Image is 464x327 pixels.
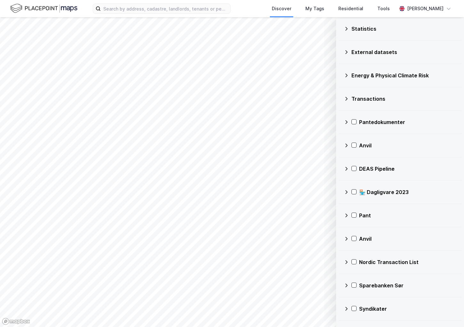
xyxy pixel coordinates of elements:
[351,25,456,33] div: Statistics
[359,165,456,173] div: DEAS Pipeline
[407,5,444,12] div: [PERSON_NAME]
[351,95,456,103] div: Transactions
[359,235,456,243] div: Anvil
[272,5,291,12] div: Discover
[359,118,456,126] div: Pantedokumenter
[359,305,456,313] div: Syndikater
[305,5,324,12] div: My Tags
[359,188,456,196] div: 🏪 Dagligvare 2023
[359,212,456,219] div: Pant
[2,318,30,325] a: Mapbox homepage
[359,142,456,149] div: Anvil
[432,296,464,327] iframe: Chat Widget
[338,5,363,12] div: Residential
[10,3,77,14] img: logo.f888ab2527a4732fd821a326f86c7f29.svg
[351,48,456,56] div: External datasets
[359,258,456,266] div: Nordic Transaction List
[351,72,456,79] div: Energy & Physical Climate Risk
[359,282,456,289] div: Sparebanken Sør
[101,4,230,13] input: Search by address, cadastre, landlords, tenants or people
[377,5,390,12] div: Tools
